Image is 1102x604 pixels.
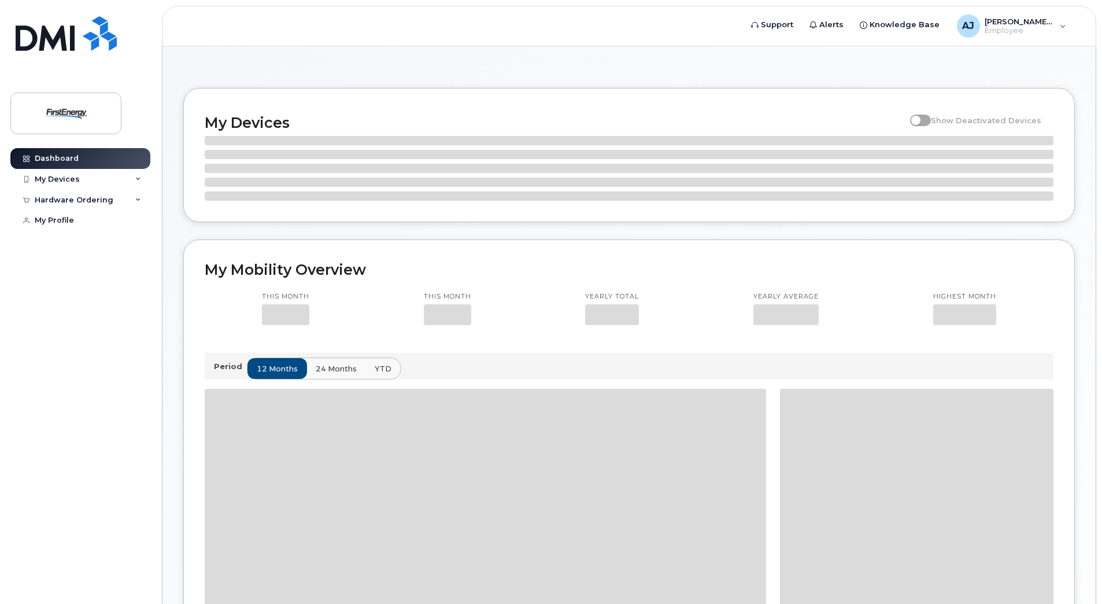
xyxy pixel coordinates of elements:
[931,116,1041,125] span: Show Deactivated Devices
[316,363,357,374] span: 24 months
[205,114,904,131] h2: My Devices
[753,292,819,301] p: Yearly average
[205,261,1053,278] h2: My Mobility Overview
[214,361,247,372] p: Period
[585,292,639,301] p: Yearly total
[262,292,309,301] p: This month
[424,292,471,301] p: This month
[910,109,919,119] input: Show Deactivated Devices
[933,292,996,301] p: Highest month
[375,363,391,374] span: YTD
